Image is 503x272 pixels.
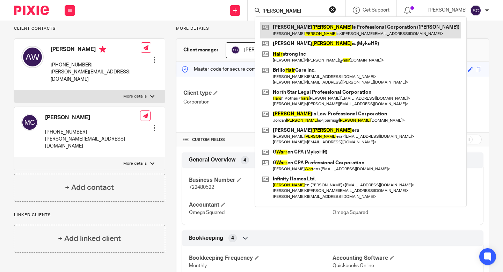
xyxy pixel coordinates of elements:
[45,129,140,136] p: [PHONE_NUMBER]
[45,136,140,150] p: [PERSON_NAME][EMAIL_ADDRESS][DOMAIN_NAME]
[189,201,333,209] h4: Accountant
[262,8,325,15] input: Search
[363,8,389,13] span: Get Support
[183,137,333,143] h4: CUSTOM FIELDS
[189,156,235,164] span: General Overview
[231,46,240,54] img: svg%3E
[182,66,302,73] p: Master code for secure communications and files
[189,263,207,268] span: Monthly
[470,5,481,16] img: svg%3E
[243,157,246,164] span: 4
[51,62,141,69] p: [PHONE_NUMBER]
[333,255,476,262] h4: Accounting Software
[231,235,234,242] span: 4
[428,7,467,14] p: [PERSON_NAME]
[99,46,106,53] i: Primary
[45,114,140,121] h4: [PERSON_NAME]
[183,90,333,97] h4: Client type
[329,6,336,13] button: Clear
[189,177,333,184] h4: Business Number
[189,235,223,242] span: Bookkeeping
[123,161,147,166] p: More details
[21,46,44,68] img: svg%3E
[244,48,283,52] span: [PERSON_NAME]
[14,6,49,15] img: Pixie
[333,263,374,268] span: Quickbooks Online
[58,233,121,244] h4: + Add linked client
[14,26,165,31] p: Client contacts
[51,69,141,83] p: [PERSON_NAME][EMAIL_ADDRESS][DOMAIN_NAME]
[189,185,214,190] span: 722480522
[333,210,368,215] span: Omega Squared
[14,212,165,218] p: Linked clients
[51,46,141,55] h4: [PERSON_NAME]
[189,210,225,215] span: Omega Squared
[123,94,147,99] p: More details
[189,255,333,262] h4: Bookkeeping Frequency
[176,26,489,31] p: More details
[65,182,114,193] h4: + Add contact
[183,46,219,53] h3: Client manager
[21,114,38,131] img: svg%3E
[183,99,333,106] p: Corporation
